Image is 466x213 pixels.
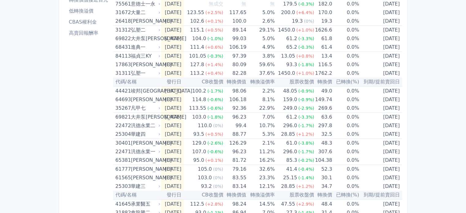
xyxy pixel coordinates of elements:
span: (+1.4%) [205,62,223,67]
span: (-1.7%) [298,123,314,128]
span: (-1.8%) [298,62,314,67]
span: (-2.9%) [298,106,314,111]
td: 98.06 [223,86,246,95]
td: [DATE] [359,43,402,52]
div: 19.3 [291,17,304,25]
td: [DATE] [359,8,402,17]
th: 轉換價 [314,78,332,86]
div: 64693 [116,95,130,104]
td: 48.3 [314,139,332,148]
div: 101.05 [188,52,207,60]
div: [PERSON_NAME] [131,173,159,182]
td: [DATE] [359,52,402,61]
td: 0.0% [332,8,359,17]
td: 0.0% [332,147,359,156]
td: 79.16 [223,165,246,174]
li: 低轉換溢價 [66,7,111,15]
td: 99.4 [223,121,246,130]
td: 170.0 [314,8,332,17]
div: 汎德永業二 [131,121,159,130]
div: 159.0 [282,95,298,104]
td: 63.6 [314,113,332,122]
td: 32.6% [246,165,275,174]
td: [DATE] [161,52,184,61]
span: (-1.0%) [207,36,223,41]
span: (0%) [213,175,223,180]
div: 22471 [116,147,130,156]
span: (-1.4%) [298,175,314,180]
div: 129.0 [191,139,207,147]
td: 10.7% [246,121,275,130]
td: [DATE] [161,34,184,43]
div: 1450.0 [277,26,296,34]
span: (+0.8%) [296,54,314,59]
td: [DATE] [161,86,184,95]
span: (0%) [304,19,314,24]
div: 17863 [116,60,130,69]
div: 61.2 [285,113,298,121]
div: 69821 [116,113,130,121]
td: 48.4 [314,200,332,208]
td: 2.6% [246,17,275,26]
td: 30.1 [314,173,332,182]
td: [DATE] [161,182,184,191]
td: 83.55 [223,173,246,182]
td: 0.0% [332,173,359,182]
th: 轉換價 [314,191,332,200]
td: 29.1% [246,26,275,35]
span: (+2.5%) [205,10,223,15]
td: [DATE] [359,156,402,165]
div: 44421 [116,87,130,95]
td: [DATE] [161,8,184,17]
span: (-3.8%) [298,141,314,146]
span: (-0.3%) [298,2,314,6]
div: 103.0 [191,113,207,121]
span: (-0.6%) [207,149,223,154]
td: [DATE] [161,165,184,174]
td: 106.18 [223,95,246,104]
div: 114.8 [191,95,207,104]
span: (-1.7%) [207,89,223,93]
td: 116.5 [314,60,332,69]
div: 69822 [116,34,130,43]
span: (0%) [213,123,223,128]
td: 100.0 [223,17,246,26]
div: 大量二 [131,8,159,17]
td: 4.9% [246,43,275,52]
td: 97.39 [223,52,246,61]
div: 65381 [116,156,130,165]
div: 30401 [116,139,130,147]
span: (+0.1%) [205,158,223,163]
span: 無 [241,1,246,7]
div: 68431 [116,43,130,51]
div: 61777 [116,165,130,173]
td: 104.38 [314,156,332,165]
td: 0.0% [332,165,359,174]
td: 16.2% [246,156,275,165]
th: 轉換價值 [223,191,246,200]
div: 93.5 [192,130,206,139]
div: 弘塑一 [131,69,159,78]
th: 發行日 [161,191,184,200]
td: 126.29 [223,139,246,148]
span: (+0.5%) [205,132,223,137]
td: 14.5% [246,200,275,208]
span: (0%) [213,184,223,189]
td: [DATE] [359,34,402,43]
td: [DATE] [161,139,184,148]
div: 61.2 [285,34,298,43]
div: 41645 [116,200,130,208]
th: 已轉換(%) [332,78,359,86]
span: (+1.0%) [296,71,314,76]
span: (0%) [213,167,223,172]
a: 高賣回報酬率 [66,28,111,38]
td: 61.8 [314,34,332,43]
span: (+1.2%) [296,132,314,137]
span: (+0.1%) [205,19,223,24]
td: 83.14 [223,182,246,191]
th: 已轉換(%) [332,191,359,200]
div: 110.0 [197,121,213,130]
td: [DATE] [161,121,184,130]
td: [DATE] [359,17,402,26]
div: 61.0 [285,139,298,147]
